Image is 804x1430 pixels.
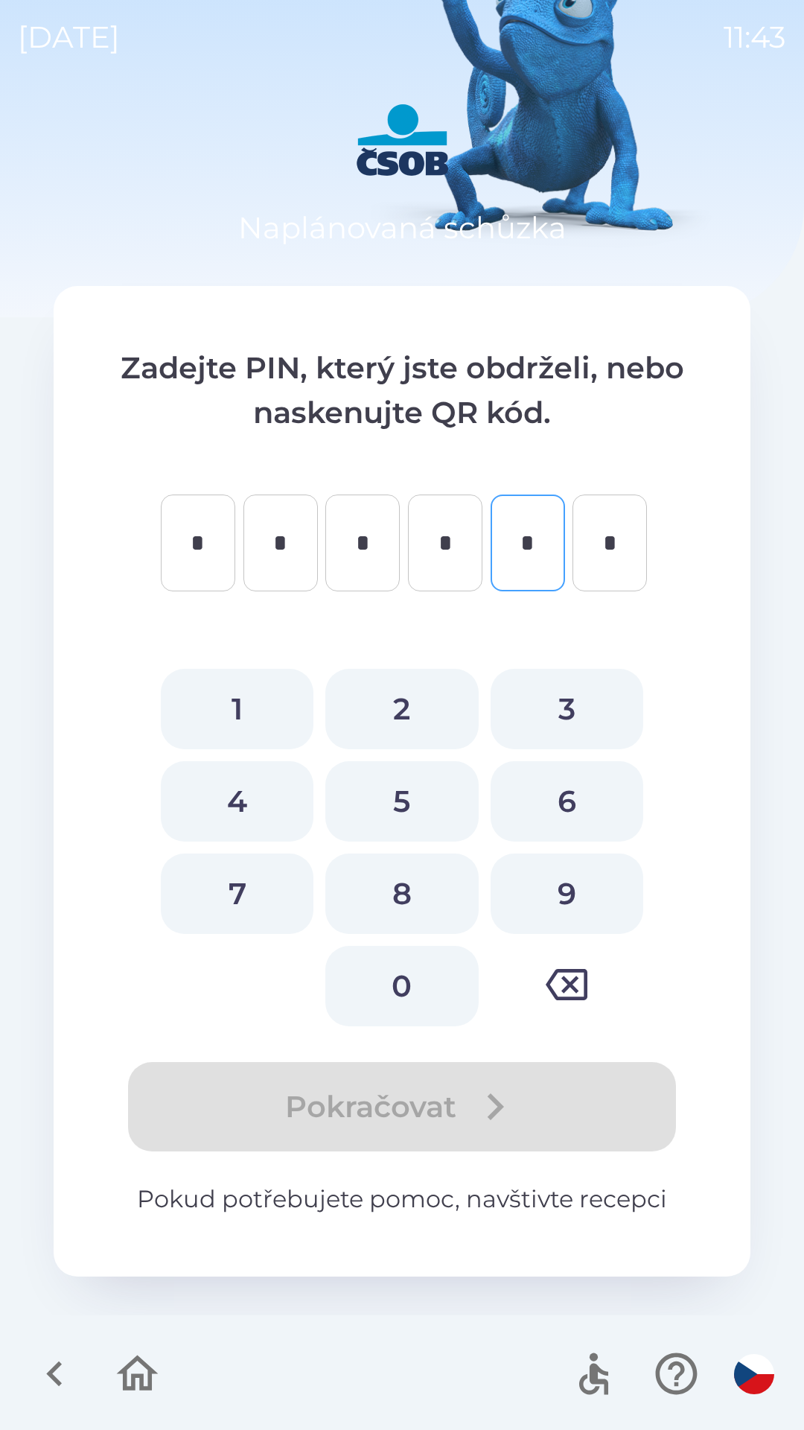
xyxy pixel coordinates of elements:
[238,206,567,250] p: Naplánovaná schůzka
[18,15,120,60] p: [DATE]
[161,669,313,749] button: 1
[113,346,691,435] p: Zadejte PIN, který jste obdrželi, nebo naskenujte QR kód.
[491,669,643,749] button: 3
[734,1354,774,1394] img: cs flag
[724,15,786,60] p: 11:43
[325,946,478,1026] button: 0
[113,1181,691,1217] p: Pokud potřebujete pomoc, navštivte recepci
[325,669,478,749] button: 2
[491,854,643,934] button: 9
[161,761,313,842] button: 4
[161,854,313,934] button: 7
[54,104,750,176] img: Logo
[325,854,478,934] button: 8
[491,761,643,842] button: 6
[325,761,478,842] button: 5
